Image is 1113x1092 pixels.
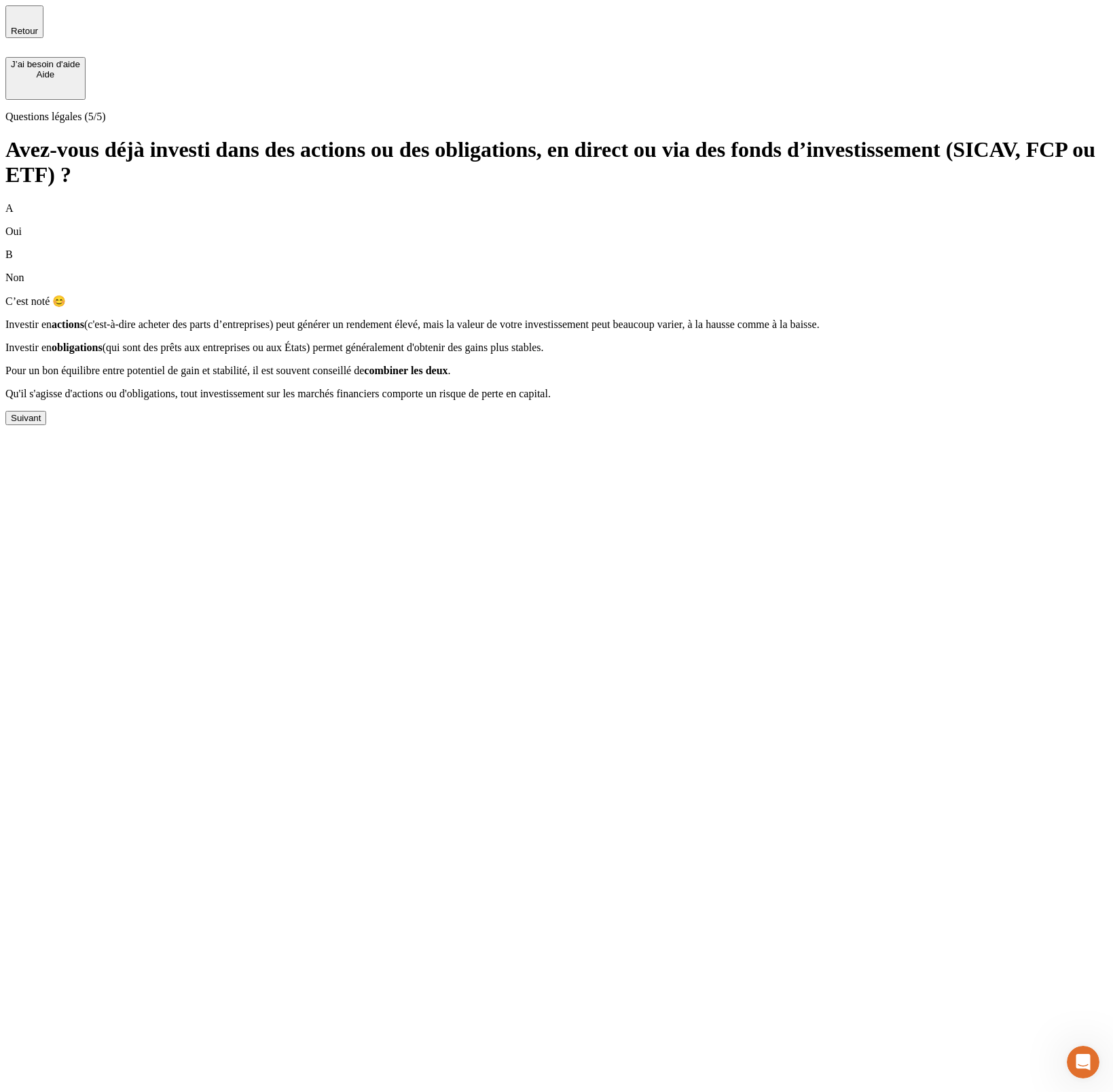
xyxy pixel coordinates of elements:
span: C’est noté 😊 [5,295,66,307]
iframe: Intercom live chat [1067,1046,1099,1078]
div: J’ai besoin d'aide [11,59,80,69]
span: obligations [52,342,103,353]
span: actions [52,318,84,330]
button: Suivant [5,411,46,425]
button: Retour [5,5,43,38]
p: Oui [5,225,1108,238]
span: (c'est-à-dire acheter des parts d’entreprises) peut générer un rendement élevé, mais la valeur de... [84,318,820,330]
h1: Avez-vous déjà investi dans des actions ou des obligations, en direct ou via des fonds d’investis... [5,137,1108,187]
span: Investir en [5,342,52,353]
button: J’ai besoin d'aideAide [5,57,86,100]
p: B [5,249,1108,261]
p: Questions légales (5/5) [5,111,1108,123]
div: Suivant [11,413,41,423]
span: combiner les deux [364,365,448,376]
p: A [5,202,1108,215]
span: . [448,365,451,376]
span: Pour un bon équilibre entre potentiel de gain et stabilité, il est souvent conseillé de [5,365,364,376]
span: Investir en [5,318,52,330]
div: Aide [11,69,80,79]
p: Non [5,272,1108,284]
span: Retour [11,26,38,36]
span: Qu'il s'agisse d'actions ou d'obligations, tout investissement sur les marchés financiers comport... [5,388,551,399]
span: (qui sont des prêts aux entreprises ou aux États) permet généralement d'obtenir des gains plus st... [103,342,544,353]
